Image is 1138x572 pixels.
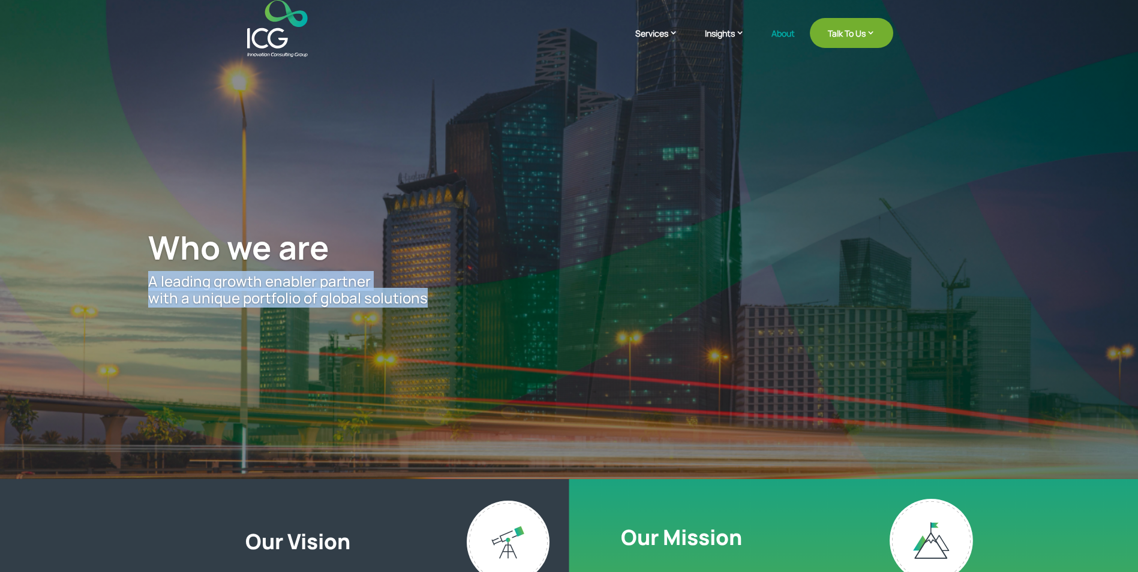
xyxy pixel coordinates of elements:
[621,525,742,556] h2: Our Mission
[938,442,1138,572] iframe: Chat Widget
[771,29,795,57] a: About
[810,18,893,48] a: Talk To Us
[635,27,690,57] a: Services
[705,27,756,57] a: Insights
[245,529,551,560] h2: Our Vision
[148,225,329,269] span: Who we are
[148,273,989,308] p: A leading growth enabler partner with a unique portfolio of global solutions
